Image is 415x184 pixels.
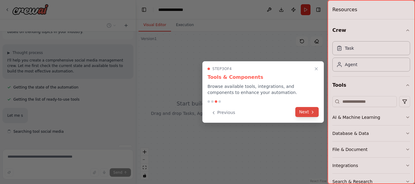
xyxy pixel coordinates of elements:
button: Hide left sidebar [140,5,148,14]
button: Next [295,107,319,117]
button: Close walkthrough [313,65,320,72]
span: Step 3 of 4 [212,66,232,71]
button: Previous [207,108,239,118]
p: Browse available tools, integrations, and components to enhance your automation. [207,83,319,95]
h3: Tools & Components [207,74,319,81]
